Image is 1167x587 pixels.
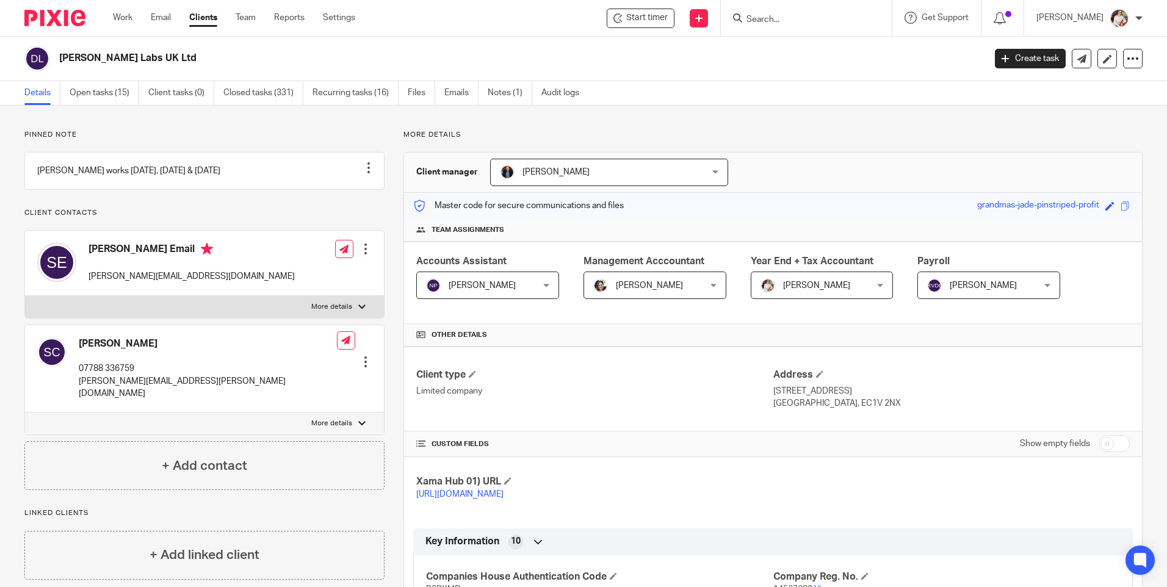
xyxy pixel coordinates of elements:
img: martin-hickman.jpg [500,165,515,179]
p: Master code for secure communications and files [413,200,624,212]
a: Emails [444,81,479,105]
img: svg%3E [927,278,942,293]
img: svg%3E [37,243,76,282]
span: 10 [511,535,521,547]
h4: + Add contact [162,456,247,475]
h4: Address [773,369,1130,381]
span: Management Acccountant [583,256,704,266]
a: Details [24,81,60,105]
span: Year End + Tax Accountant [751,256,873,266]
a: Clients [189,12,217,24]
a: Notes (1) [488,81,532,105]
div: Dayhoff Labs UK Ltd [607,9,674,28]
span: Accounts Assistant [416,256,507,266]
span: Payroll [917,256,950,266]
a: Files [408,81,435,105]
img: svg%3E [24,46,50,71]
p: More details [403,130,1143,140]
span: Start timer [626,12,668,24]
a: [URL][DOMAIN_NAME] [416,490,504,499]
span: [PERSON_NAME] [616,281,683,290]
span: [PERSON_NAME] [449,281,516,290]
p: Client contacts [24,208,385,218]
a: Reports [274,12,305,24]
a: Team [236,12,256,24]
span: [PERSON_NAME] [950,281,1017,290]
p: [PERSON_NAME][EMAIL_ADDRESS][PERSON_NAME][DOMAIN_NAME] [79,375,337,400]
img: svg%3E [426,278,441,293]
i: Primary [201,243,213,255]
p: [STREET_ADDRESS] [773,385,1130,397]
h4: CUSTOM FIELDS [416,439,773,449]
p: [GEOGRAPHIC_DATA], EC1V 2NX [773,397,1130,409]
a: Client tasks (0) [148,81,214,105]
a: Closed tasks (331) [223,81,303,105]
img: Kayleigh%20Henson.jpeg [1110,9,1129,28]
label: Show empty fields [1020,438,1090,450]
h2: [PERSON_NAME] Labs UK Ltd [59,52,793,65]
span: Team assignments [432,225,504,235]
div: grandmas-jade-pinstriped-profit [977,199,1099,213]
a: Audit logs [541,81,588,105]
img: Pixie [24,10,85,26]
h4: [PERSON_NAME] [79,337,337,350]
img: barbara-raine-.jpg [593,278,608,293]
span: Get Support [922,13,969,22]
p: Limited company [416,385,773,397]
p: Pinned note [24,130,385,140]
p: [PERSON_NAME] [1036,12,1104,24]
a: Settings [323,12,355,24]
h4: + Add linked client [150,546,259,564]
h4: Company Reg. No. [773,571,1120,583]
h4: Xama Hub 01) URL [416,475,773,488]
a: Recurring tasks (16) [313,81,399,105]
p: [PERSON_NAME][EMAIL_ADDRESS][DOMAIN_NAME] [89,270,295,283]
img: svg%3E [37,337,67,367]
span: Key Information [425,535,499,548]
p: Linked clients [24,508,385,518]
h4: Client type [416,369,773,381]
p: 07788 336759 [79,362,337,375]
span: Other details [432,330,487,340]
h4: Companies House Authentication Code [426,571,773,583]
input: Search [745,15,855,26]
a: Work [113,12,132,24]
span: [PERSON_NAME] [522,168,590,176]
a: Email [151,12,171,24]
a: Open tasks (15) [70,81,139,105]
p: More details [311,302,352,312]
h4: [PERSON_NAME] Email [89,243,295,258]
img: Kayleigh%20Henson.jpeg [761,278,775,293]
h3: Client manager [416,166,478,178]
span: [PERSON_NAME] [783,281,850,290]
p: More details [311,419,352,428]
a: Create task [995,49,1066,68]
